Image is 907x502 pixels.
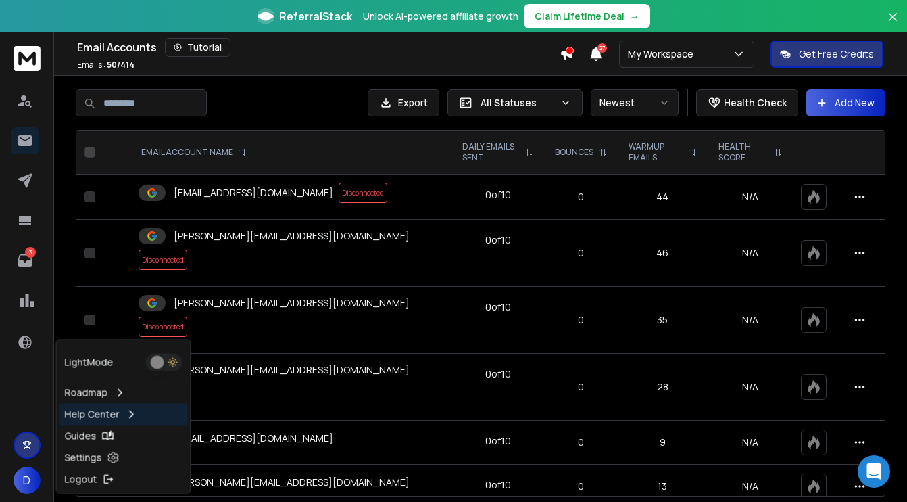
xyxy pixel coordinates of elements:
a: Roadmap [59,382,188,404]
p: Unlock AI-powered affiliate growth [363,9,518,23]
button: Claim Lifetime Deal→ [524,4,650,28]
div: 0 of 10 [485,478,511,492]
span: Disconnected [339,183,387,203]
p: Health Check [724,96,787,110]
p: WARMUP EMAILS [629,141,683,163]
p: N/A [716,246,785,260]
td: 44 [618,175,708,220]
p: Logout [65,473,97,486]
td: 46 [618,220,708,287]
p: 0 [552,480,610,493]
td: 28 [618,354,708,421]
span: ReferralStack [279,8,352,24]
p: 0 [552,246,610,260]
p: 0 [552,380,610,394]
button: D [14,467,41,494]
p: N/A [716,436,785,449]
a: Help Center [59,404,188,426]
p: My Workspace [628,47,699,61]
p: 0 [552,436,610,449]
span: 27 [597,43,607,53]
p: N/A [716,480,785,493]
span: Disconnected [139,250,187,270]
div: 0 of 10 [485,300,511,314]
p: [PERSON_NAME][EMAIL_ADDRESS][DOMAIN_NAME] [174,229,410,243]
p: 0 [552,313,610,327]
p: [EMAIL_ADDRESS][DOMAIN_NAME] [174,186,333,200]
p: HEALTH SCORE [718,141,768,163]
a: Guides [59,426,188,447]
p: Emails : [77,60,134,70]
span: Disconnected [139,317,187,337]
p: Help Center [65,408,120,421]
p: Light Mode [65,356,114,369]
p: Guides [65,430,97,443]
button: Export [368,89,439,116]
div: 0 of 10 [485,188,511,202]
button: Add New [806,89,885,116]
p: All Statuses [481,96,555,110]
div: 0 of 10 [485,434,511,448]
p: 3 [25,247,36,258]
button: Health Check [696,89,798,116]
div: EMAIL ACCOUNT NAME [141,147,247,158]
button: Newest [591,89,679,116]
p: [PERSON_NAME][EMAIL_ADDRESS][DOMAIN_NAME] [174,476,410,489]
span: → [630,9,639,23]
div: 0 of 10 [485,233,511,247]
p: Get Free Credits [799,47,874,61]
p: N/A [716,380,785,394]
p: [PERSON_NAME][EMAIL_ADDRESS][DOMAIN_NAME] [174,363,410,377]
div: Open Intercom Messenger [858,455,890,488]
div: 0 of 10 [485,367,511,381]
p: DAILY EMAILS SENT [462,141,520,163]
p: [PERSON_NAME][EMAIL_ADDRESS][DOMAIN_NAME] [174,296,410,310]
a: Settings [59,447,188,469]
p: N/A [716,190,785,204]
div: Email Accounts [77,38,560,57]
p: Settings [65,451,102,465]
p: N/A [716,313,785,327]
p: [EMAIL_ADDRESS][DOMAIN_NAME] [174,432,333,445]
p: 0 [552,190,610,204]
span: 50 / 414 [107,59,134,70]
button: Close banner [884,8,902,41]
button: Tutorial [165,38,230,57]
td: 35 [618,287,708,354]
p: BOUNCES [555,147,593,158]
td: 9 [618,421,708,465]
p: Roadmap [65,386,108,400]
a: 3 [11,247,39,274]
button: Get Free Credits [770,41,883,68]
